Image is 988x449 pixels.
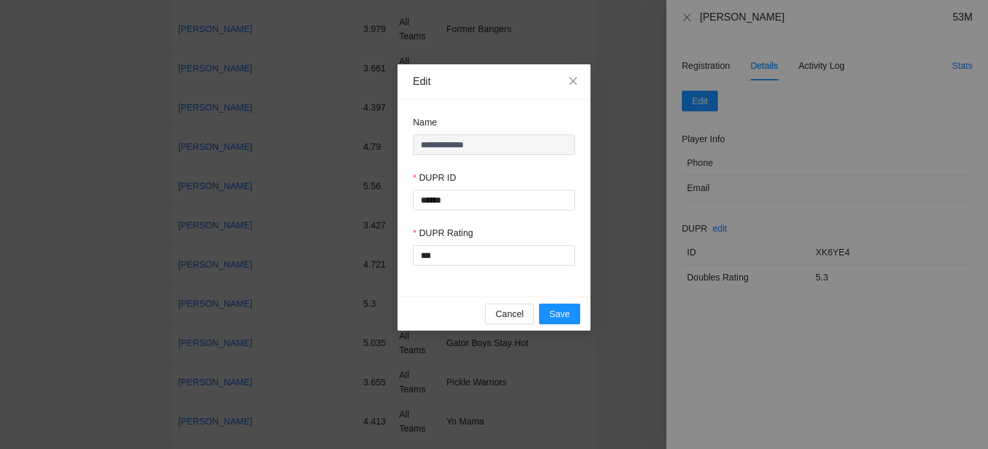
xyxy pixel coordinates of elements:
label: Name [413,115,437,129]
span: close [568,76,578,86]
span: Save [549,307,570,321]
label: DUPR Rating [413,226,473,240]
input: DUPR ID [413,190,575,210]
span: Cancel [495,307,524,321]
button: Close [556,64,590,99]
button: Save [539,304,580,324]
button: Cancel [485,304,534,324]
label: DUPR ID [413,170,456,185]
input: DUPR Rating [413,245,575,266]
div: Edit [413,75,575,89]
